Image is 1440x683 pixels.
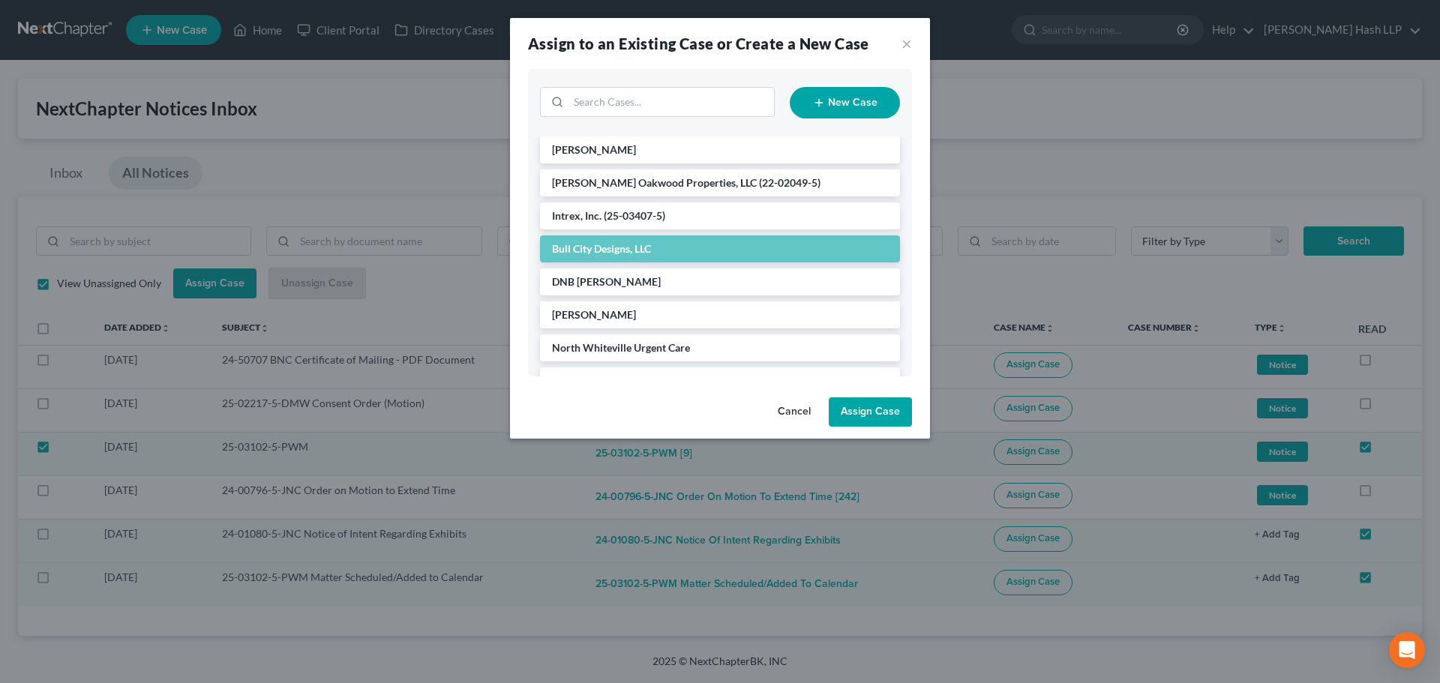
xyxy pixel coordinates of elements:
span: [PERSON_NAME] [552,308,636,321]
span: North Whiteville Urgent Care [552,341,690,354]
span: (25-03407-5) [604,209,665,222]
span: [PERSON_NAME] & [PERSON_NAME] [552,374,732,387]
span: (24-00716-5) [734,374,796,387]
span: Bull City Designs, LLC [552,242,651,255]
span: [PERSON_NAME] [552,143,636,156]
button: New Case [790,87,900,118]
button: Assign Case [829,397,912,427]
span: (22-02049-5) [759,176,820,189]
button: × [901,34,912,52]
span: [PERSON_NAME] Oakwood Properties, LLC [552,176,757,189]
button: Cancel [766,397,823,427]
strong: Assign to an Existing Case or Create a New Case [528,34,869,52]
input: Search Cases... [568,88,774,116]
span: DNB [PERSON_NAME] [552,275,661,288]
span: Intrex, Inc. [552,209,601,222]
div: Open Intercom Messenger [1389,632,1425,668]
